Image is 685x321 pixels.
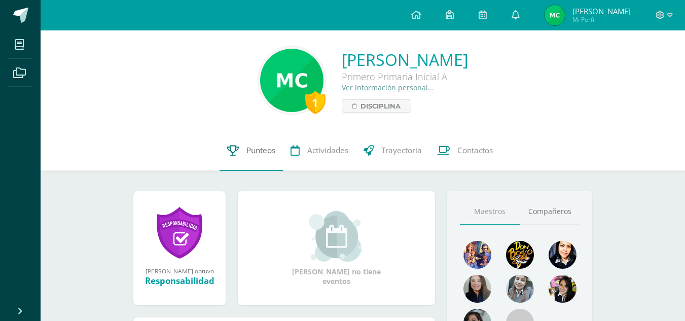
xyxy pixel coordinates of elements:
span: Trayectoria [381,145,422,156]
img: ddcb7e3f3dd5693f9a3e043a79a89297.png [549,275,576,303]
img: 88256b496371d55dc06d1c3f8a5004f4.png [463,241,491,269]
span: Mi Perfil [572,15,631,24]
div: 1 [305,91,326,114]
div: [PERSON_NAME] obtuvo [143,267,215,275]
a: Maestros [460,199,520,225]
img: event_small.png [309,211,364,262]
a: Trayectoria [356,130,429,171]
a: Disciplina [342,99,411,113]
img: 1c1183b63236b986e62caa9b86c7d61a.png [260,49,323,112]
div: Primero Primaria Inicial A [342,70,468,83]
span: Actividades [307,145,348,156]
a: Actividades [283,130,356,171]
div: [PERSON_NAME] no tiene eventos [286,211,387,286]
div: Responsabilidad [143,275,215,287]
img: cb5346a56ce868fe0ce250f639af713d.png [545,5,565,25]
img: d23294d3298e81897bc1db09934f24d0.png [463,275,491,303]
a: Ver información personal... [342,83,434,92]
span: Disciplina [360,100,401,112]
a: [PERSON_NAME] [342,49,468,70]
a: Punteos [220,130,283,171]
img: 29fc2a48271e3f3676cb2cb292ff2552.png [506,241,534,269]
a: Compañeros [520,199,580,225]
img: 45bd7986b8947ad7e5894cbc9b781108.png [506,275,534,303]
span: Contactos [457,145,493,156]
span: [PERSON_NAME] [572,6,631,16]
img: a9e99ac3eaf35f1938eeb75861af2d20.png [549,241,576,269]
span: Punteos [246,145,275,156]
a: Contactos [429,130,500,171]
